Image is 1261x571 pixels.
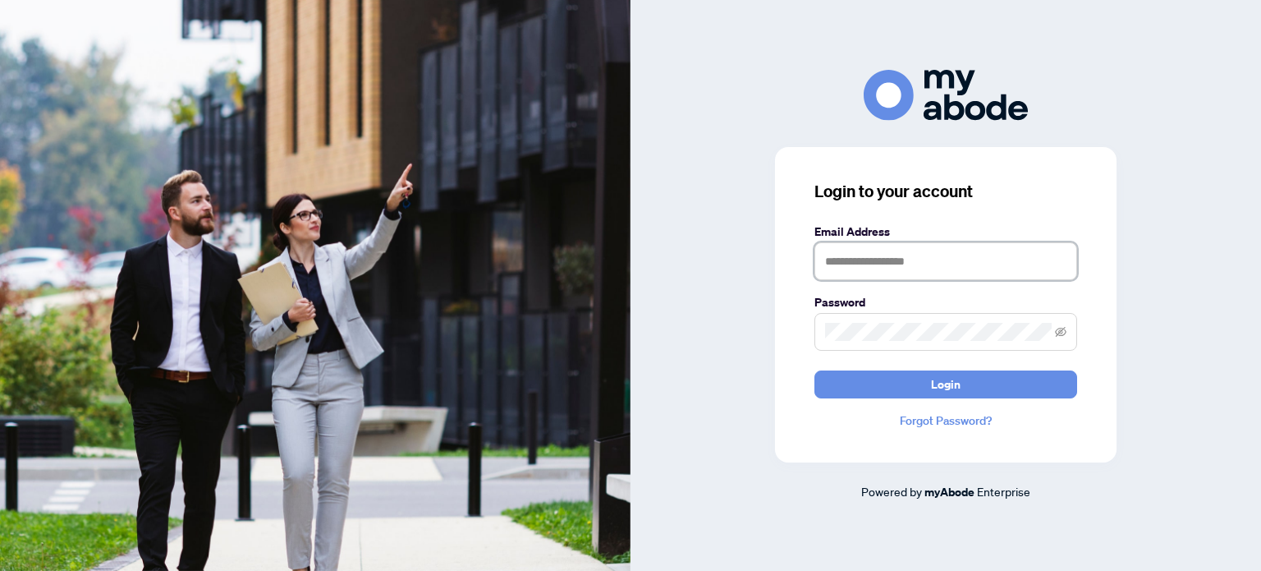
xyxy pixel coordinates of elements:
a: Forgot Password? [814,412,1077,430]
label: Email Address [814,223,1077,241]
span: Powered by [861,484,922,499]
button: Login [814,371,1077,398]
span: Enterprise [977,484,1030,499]
span: eye-invisible [1055,326,1066,338]
label: Password [814,293,1077,311]
img: ma-logo [864,70,1028,120]
keeper-lock: Open Keeper Popup [1048,251,1067,270]
a: myAbode [924,483,974,501]
h3: Login to your account [814,180,1077,203]
span: Login [931,371,961,398]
